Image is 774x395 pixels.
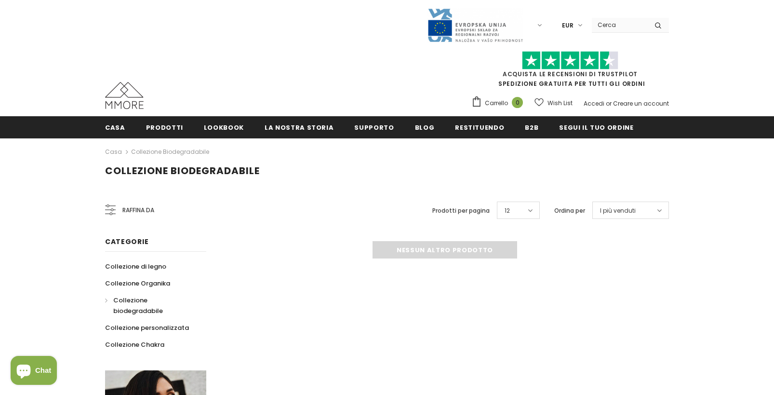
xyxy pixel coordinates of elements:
[105,123,125,132] span: Casa
[455,123,504,132] span: Restituendo
[427,8,523,43] img: Javni Razpis
[105,340,164,349] span: Collezione Chakra
[512,97,523,108] span: 0
[606,99,612,108] span: or
[8,356,60,387] inbox-online-store-chat: Shopify online store chat
[600,206,636,216] span: I più venduti
[354,123,394,132] span: supporto
[204,123,244,132] span: Lookbook
[105,323,189,332] span: Collezione personalizzata
[131,148,209,156] a: Collezione biodegradabile
[122,205,154,216] span: Raffina da
[432,206,490,216] label: Prodotti per pagina
[204,116,244,138] a: Lookbook
[559,123,633,132] span: Segui il tuo ordine
[525,123,538,132] span: B2B
[525,116,538,138] a: B2B
[105,279,170,288] span: Collezione Organika
[559,116,633,138] a: Segui il tuo ordine
[415,116,435,138] a: Blog
[105,164,260,177] span: Collezione biodegradabile
[105,146,122,158] a: Casa
[522,51,618,70] img: Fidati di Pilot Stars
[105,336,164,353] a: Collezione Chakra
[105,319,189,336] a: Collezione personalizzata
[554,206,585,216] label: Ordina per
[105,82,144,109] img: Casi MMORE
[146,123,183,132] span: Prodotti
[455,116,504,138] a: Restituendo
[547,98,573,108] span: Wish List
[592,18,647,32] input: Search Site
[146,116,183,138] a: Prodotti
[113,296,163,315] span: Collezione biodegradabile
[265,123,334,132] span: La nostra storia
[415,123,435,132] span: Blog
[503,70,638,78] a: Acquista le recensioni di TrustPilot
[105,292,196,319] a: Collezione biodegradabile
[105,116,125,138] a: Casa
[562,21,574,30] span: EUR
[505,206,510,216] span: 12
[427,21,523,29] a: Javni Razpis
[534,95,573,111] a: Wish List
[471,55,669,88] span: SPEDIZIONE GRATUITA PER TUTTI GLI ORDINI
[105,275,170,292] a: Collezione Organika
[471,96,528,110] a: Carrello 0
[265,116,334,138] a: La nostra storia
[354,116,394,138] a: supporto
[105,258,166,275] a: Collezione di legno
[584,99,604,108] a: Accedi
[485,98,508,108] span: Carrello
[105,237,148,246] span: Categorie
[105,262,166,271] span: Collezione di legno
[613,99,669,108] a: Creare un account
